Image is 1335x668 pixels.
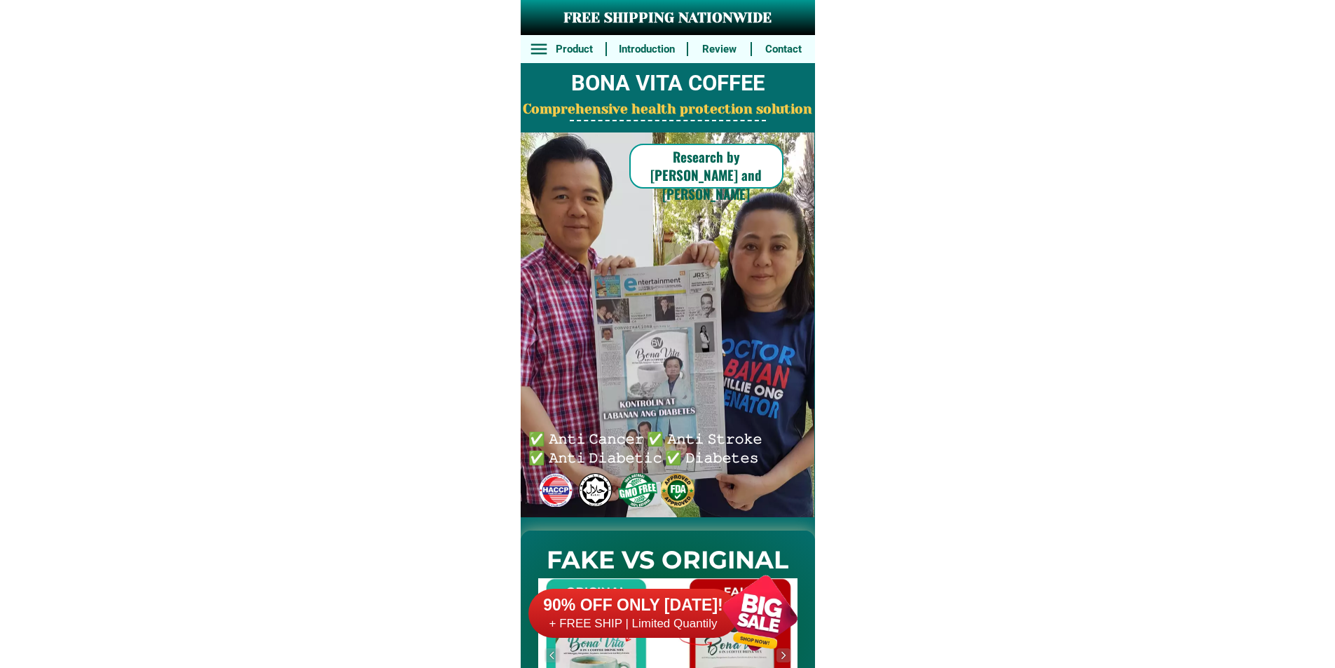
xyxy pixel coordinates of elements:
h6: + FREE SHIP | Limited Quantily [528,616,739,632]
h6: Research by [PERSON_NAME] and [PERSON_NAME] [629,147,783,203]
h6: 90% OFF ONLY [DATE]! [528,595,739,616]
h6: Introduction [614,41,679,57]
h6: Review [696,41,744,57]
h6: Product [550,41,598,57]
h2: Comprehensive health protection solution [521,100,815,120]
h3: FREE SHIPPING NATIONWIDE [521,8,815,29]
h6: ✅ 𝙰𝚗𝚝𝚒 𝙲𝚊𝚗𝚌𝚎𝚛 ✅ 𝙰𝚗𝚝𝚒 𝚂𝚝𝚛𝚘𝚔𝚎 ✅ 𝙰𝚗𝚝𝚒 𝙳𝚒𝚊𝚋𝚎𝚝𝚒𝚌 ✅ 𝙳𝚒𝚊𝚋𝚎𝚝𝚎𝚜 [528,428,768,465]
h6: Contact [760,41,807,57]
h2: FAKE VS ORIGINAL [521,542,815,579]
h2: BONA VITA COFFEE [521,67,815,100]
